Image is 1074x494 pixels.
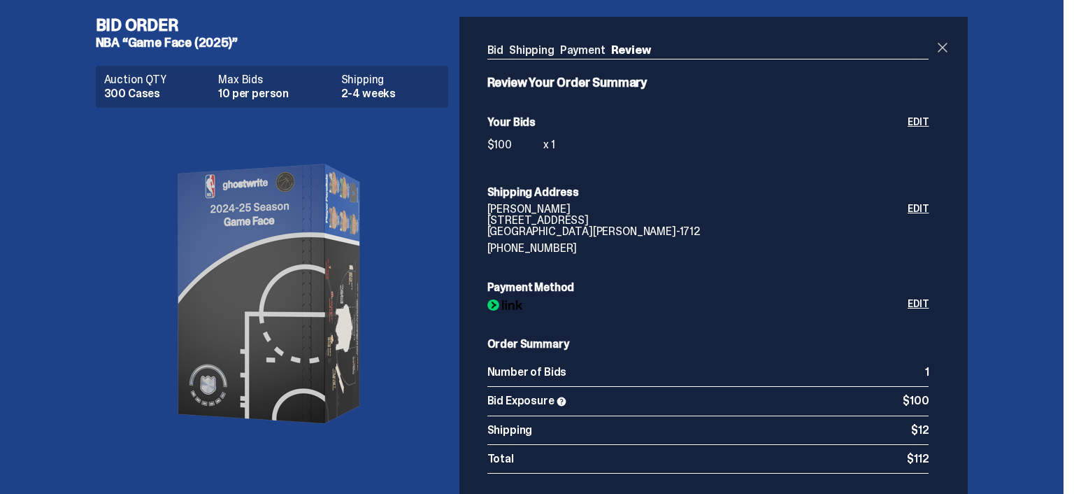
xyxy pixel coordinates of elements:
a: Edit [908,117,929,159]
dt: Max Bids [218,74,332,85]
h6: Shipping Address [487,187,929,198]
h6: Order Summary [487,339,929,350]
h5: NBA “Game Face (2025)” [96,36,459,49]
p: $112 [907,453,929,465]
p: $100 [903,395,929,407]
h4: Bid Order [96,17,459,34]
a: Shipping [509,43,554,57]
p: [PERSON_NAME] [487,204,908,215]
dt: Shipping [341,74,440,85]
h5: Review Your Order Summary [487,76,929,89]
p: Shipping [487,425,911,436]
dt: Auction QTY [104,74,210,85]
p: 1 [925,367,929,378]
a: Review [611,43,651,57]
dd: 2-4 weeks [341,88,440,99]
a: Bid [487,43,504,57]
img: Stripe Link [487,299,522,311]
p: x 1 [543,139,556,150]
h6: Payment Method [487,282,929,293]
p: $12 [911,425,929,436]
img: product image [132,119,412,469]
p: Total [487,453,908,465]
h6: Your Bids [487,117,908,128]
p: [PHONE_NUMBER] [487,243,908,254]
p: $100 [487,139,543,150]
p: [STREET_ADDRESS] [487,215,908,226]
p: [GEOGRAPHIC_DATA][PERSON_NAME]-1712 [487,226,908,237]
dd: 10 per person [218,88,332,99]
dd: 300 Cases [104,88,210,99]
a: Edit [908,204,929,254]
a: Payment [560,43,606,57]
p: Bid Exposure [487,395,903,407]
p: Number of Bids [487,367,925,378]
a: Edit [908,299,929,311]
